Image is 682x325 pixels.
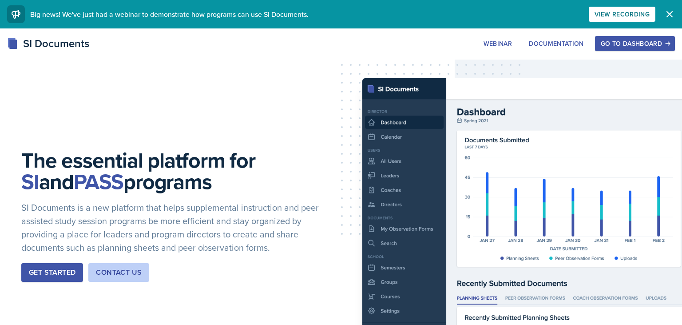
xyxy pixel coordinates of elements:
[88,263,149,282] button: Contact Us
[29,267,75,278] div: Get Started
[21,263,83,282] button: Get Started
[478,36,518,51] button: Webinar
[595,11,650,18] div: View Recording
[7,36,89,52] div: SI Documents
[529,40,584,47] div: Documentation
[595,36,675,51] button: Go to Dashboard
[30,9,309,19] span: Big news! We've just had a webinar to demonstrate how programs can use SI Documents.
[523,36,590,51] button: Documentation
[96,267,142,278] div: Contact Us
[601,40,669,47] div: Go to Dashboard
[589,7,655,22] button: View Recording
[484,40,512,47] div: Webinar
